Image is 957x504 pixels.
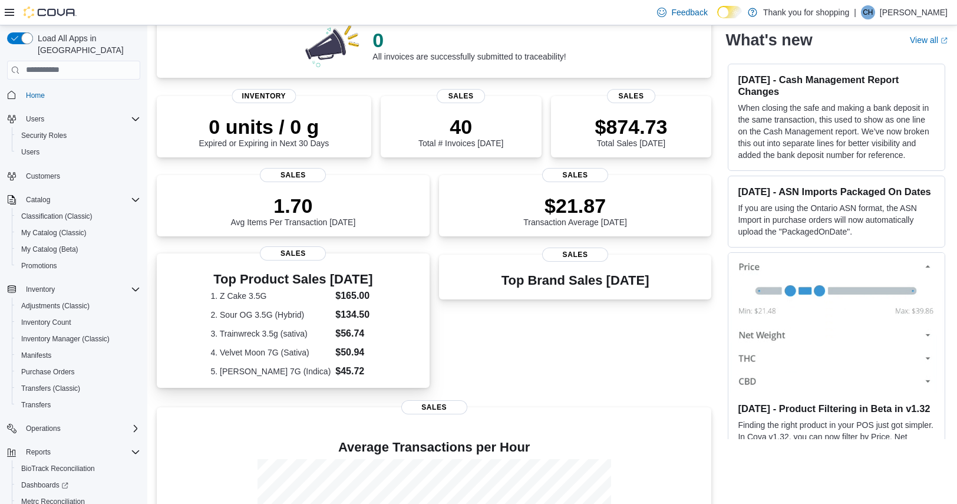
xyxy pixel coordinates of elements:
[16,332,140,346] span: Inventory Manager (Classic)
[26,195,50,205] span: Catalog
[16,242,140,256] span: My Catalog (Beta)
[335,345,375,360] dd: $50.94
[16,145,140,159] span: Users
[717,6,742,18] input: Dark Mode
[232,89,296,103] span: Inventory
[671,6,707,18] span: Feedback
[12,258,145,274] button: Promotions
[230,194,355,218] p: 1.70
[21,112,49,126] button: Users
[199,115,329,139] p: 0 units / 0 g
[21,384,80,393] span: Transfers (Classic)
[2,444,145,460] button: Reports
[16,242,83,256] a: My Catalog (Beta)
[210,272,375,286] h3: Top Product Sales [DATE]
[16,365,140,379] span: Purchase Orders
[26,424,61,433] span: Operations
[21,193,55,207] button: Catalog
[166,440,702,454] h4: Average Transactions per Hour
[16,462,140,476] span: BioTrack Reconciliation
[372,28,566,52] p: 0
[21,169,140,183] span: Customers
[16,381,85,396] a: Transfers (Classic)
[16,348,140,363] span: Manifests
[12,208,145,225] button: Classification (Classic)
[21,88,49,103] a: Home
[738,419,935,502] p: Finding the right product in your POS just got simpler. In Cova v1.32, you can now filter by Pric...
[738,74,935,97] h3: [DATE] - Cash Management Report Changes
[16,129,71,143] a: Security Roles
[21,282,60,297] button: Inventory
[418,115,503,148] div: Total # Invoices [DATE]
[21,261,57,271] span: Promotions
[24,6,77,18] img: Cova
[16,348,56,363] a: Manifests
[21,169,65,183] a: Customers
[16,478,73,492] a: Dashboards
[725,31,812,50] h2: What's new
[595,115,668,148] div: Total Sales [DATE]
[260,246,326,261] span: Sales
[12,225,145,241] button: My Catalog (Classic)
[33,32,140,56] span: Load All Apps in [GEOGRAPHIC_DATA]
[26,447,51,457] span: Reports
[16,226,140,240] span: My Catalog (Classic)
[21,301,90,311] span: Adjustments (Classic)
[335,327,375,341] dd: $56.74
[738,202,935,238] p: If you are using the Ontario ASN format, the ASN Import in purchase orders will now automatically...
[16,478,140,492] span: Dashboards
[26,172,60,181] span: Customers
[595,115,668,139] p: $874.73
[16,398,55,412] a: Transfers
[21,193,140,207] span: Catalog
[335,308,375,322] dd: $134.50
[12,397,145,413] button: Transfers
[738,102,935,161] p: When closing the safe and making a bank deposit in the same transaction, this used to show as one...
[21,147,39,157] span: Users
[12,144,145,160] button: Users
[210,290,331,302] dt: 1. Z Cake 3.5G
[2,281,145,298] button: Inventory
[12,364,145,380] button: Purchase Orders
[210,365,331,377] dt: 5. [PERSON_NAME] 7G (Indica)
[16,398,140,412] span: Transfers
[210,328,331,340] dt: 3. Trainwreck 3.5g (sativa)
[16,332,114,346] a: Inventory Manager (Classic)
[418,115,503,139] p: 40
[16,299,140,313] span: Adjustments (Classic)
[21,421,65,436] button: Operations
[21,367,75,377] span: Purchase Orders
[16,315,76,330] a: Inventory Count
[16,365,80,379] a: Purchase Orders
[230,194,355,227] div: Avg Items Per Transaction [DATE]
[21,464,95,473] span: BioTrack Reconciliation
[501,274,649,288] h3: Top Brand Sales [DATE]
[12,460,145,477] button: BioTrack Reconciliation
[16,315,140,330] span: Inventory Count
[210,309,331,321] dt: 2. Sour OG 3.5G (Hybrid)
[16,209,140,223] span: Classification (Classic)
[12,127,145,144] button: Security Roles
[260,168,326,182] span: Sales
[26,285,55,294] span: Inventory
[16,226,91,240] a: My Catalog (Classic)
[940,37,948,44] svg: External link
[2,420,145,437] button: Operations
[199,115,329,148] div: Expired or Expiring in Next 30 Days
[16,129,140,143] span: Security Roles
[861,5,875,19] div: Christy Han
[21,212,93,221] span: Classification (Classic)
[21,112,140,126] span: Users
[738,186,935,197] h3: [DATE] - ASN Imports Packaged On Dates
[854,5,856,19] p: |
[21,421,140,436] span: Operations
[21,480,68,490] span: Dashboards
[16,145,44,159] a: Users
[2,167,145,185] button: Customers
[2,192,145,208] button: Catalog
[12,380,145,397] button: Transfers (Classic)
[335,364,375,378] dd: $45.72
[302,21,364,68] img: 0
[372,28,566,61] div: All invoices are successfully submitted to traceability!
[16,209,97,223] a: Classification (Classic)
